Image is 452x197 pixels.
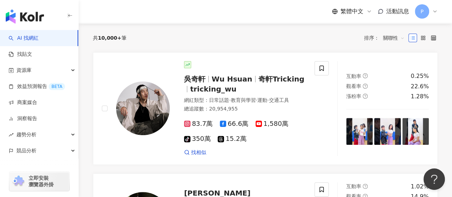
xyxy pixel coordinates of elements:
[191,149,206,156] span: 找相似
[184,149,206,156] a: 找相似
[9,115,37,122] a: 洞察報告
[411,83,429,90] div: 22.6%
[421,8,423,15] span: P
[346,118,373,144] img: post-image
[29,175,54,188] span: 立即安裝 瀏覽器外掛
[190,85,237,93] span: tricking_wu
[402,118,429,144] img: post-image
[16,62,31,78] span: 資源庫
[212,75,252,83] span: Wu Hsuan
[346,183,361,189] span: 互動率
[218,135,246,143] span: 15.2萬
[230,97,255,103] span: 教育與學習
[93,52,438,165] a: KOL Avatar吳奇軒Wu Hsuan奇軒Trickingtricking_wu網紅類型：日常話題·教育與學習·運動·交通工具總追蹤數：20,954,95583.7萬66.6萬1,580萬3...
[93,35,126,41] div: 共 筆
[341,8,363,15] span: 繁體中文
[184,97,306,104] div: 網紅類型 ：
[269,97,289,103] span: 交通工具
[184,135,210,143] span: 350萬
[411,93,429,100] div: 1.28%
[184,120,213,128] span: 83.7萬
[411,72,429,80] div: 0.25%
[363,184,368,189] span: question-circle
[423,168,445,190] iframe: Help Scout Beacon - Open
[16,143,36,159] span: 競品分析
[220,120,248,128] span: 66.6萬
[184,105,306,113] div: 總追蹤數 ： 20,954,955
[9,132,14,137] span: rise
[257,97,267,103] span: 運動
[267,97,269,103] span: ·
[255,97,257,103] span: ·
[9,51,32,58] a: 找貼文
[364,32,408,44] div: 排序：
[386,8,409,15] span: 活動訊息
[363,94,368,99] span: question-circle
[363,84,368,89] span: question-circle
[258,75,304,83] span: 奇軒Tricking
[374,118,401,144] img: post-image
[411,183,429,191] div: 1.02%
[346,93,361,99] span: 漲粉率
[383,32,404,44] span: 關聯性
[9,35,39,42] a: searchAI 找網紅
[229,97,230,103] span: ·
[363,73,368,78] span: question-circle
[98,35,121,41] span: 10,000+
[184,75,205,83] span: 吳奇軒
[9,172,69,191] a: chrome extension立即安裝 瀏覽器外掛
[209,97,229,103] span: 日常話題
[9,83,65,90] a: 效益預測報告BETA
[116,82,170,135] img: KOL Avatar
[11,176,25,187] img: chrome extension
[346,73,361,79] span: 互動率
[6,9,44,24] img: logo
[16,127,36,143] span: 趨勢分析
[346,83,361,89] span: 觀看率
[255,120,288,128] span: 1,580萬
[9,99,37,106] a: 商案媒合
